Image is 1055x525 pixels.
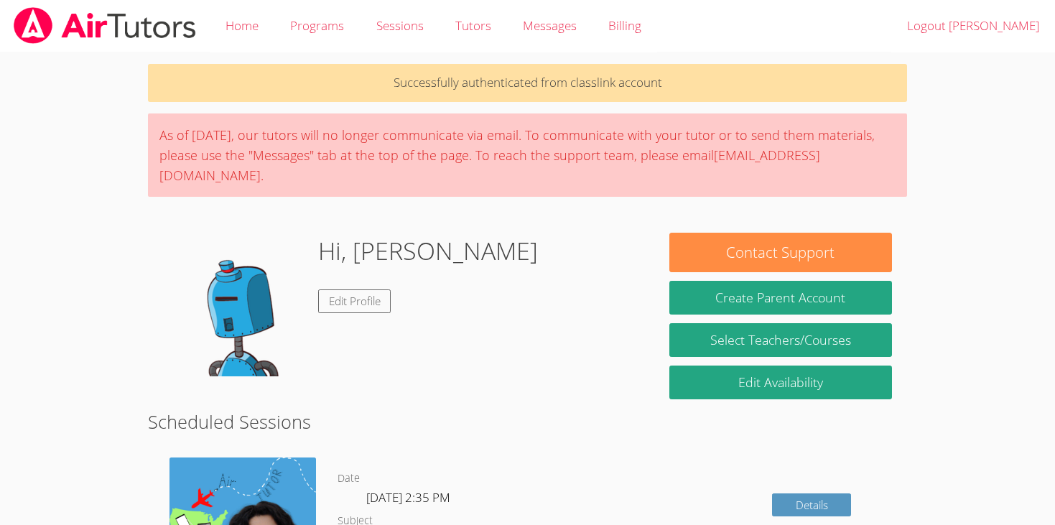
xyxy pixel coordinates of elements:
p: Successfully authenticated from classlink account [148,64,908,102]
button: Contact Support [669,233,892,272]
div: As of [DATE], our tutors will no longer communicate via email. To communicate with your tutor or ... [148,113,908,197]
img: airtutors_banner-c4298cdbf04f3fff15de1276eac7730deb9818008684d7c2e4769d2f7ddbe033.png [12,7,197,44]
a: Details [772,493,851,517]
span: Messages [523,17,577,34]
button: Create Parent Account [669,281,892,315]
h2: Scheduled Sessions [148,408,908,435]
img: default.png [163,233,307,376]
dt: Date [338,470,360,488]
h1: Hi, [PERSON_NAME] [318,233,538,269]
a: Select Teachers/Courses [669,323,892,357]
a: Edit Profile [318,289,391,313]
a: Edit Availability [669,366,892,399]
span: [DATE] 2:35 PM [366,489,450,506]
